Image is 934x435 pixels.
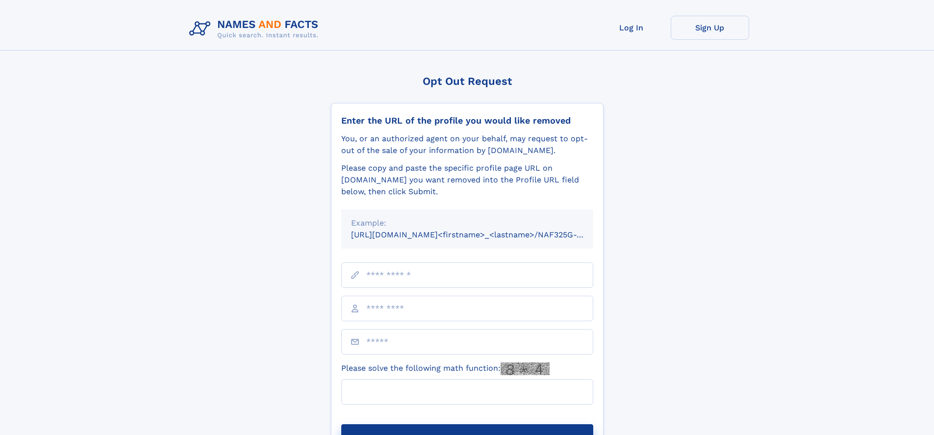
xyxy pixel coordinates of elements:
[671,16,749,40] a: Sign Up
[341,162,593,198] div: Please copy and paste the specific profile page URL on [DOMAIN_NAME] you want removed into the Pr...
[351,217,583,229] div: Example:
[351,230,612,239] small: [URL][DOMAIN_NAME]<firstname>_<lastname>/NAF325G-xxxxxxxx
[331,75,604,87] div: Opt Out Request
[341,133,593,156] div: You, or an authorized agent on your behalf, may request to opt-out of the sale of your informatio...
[592,16,671,40] a: Log In
[185,16,327,42] img: Logo Names and Facts
[341,362,550,375] label: Please solve the following math function:
[341,115,593,126] div: Enter the URL of the profile you would like removed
